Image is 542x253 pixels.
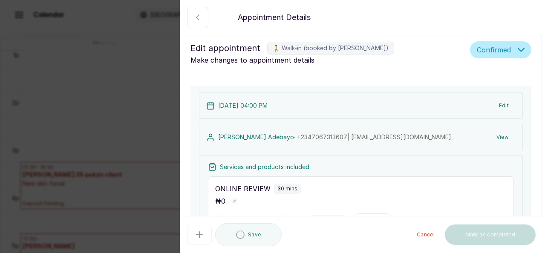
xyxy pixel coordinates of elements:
[470,41,531,58] button: Confirmed
[490,129,516,145] button: View
[215,196,225,206] p: ₦
[477,45,511,55] span: Confirmed
[215,223,282,246] button: Save
[238,11,311,23] p: Appointment Details
[492,98,516,113] button: Edit
[297,133,451,141] span: +234 7067313607 | [EMAIL_ADDRESS][DOMAIN_NAME]
[267,42,394,55] label: 🚶 Walk-in (booked by [PERSON_NAME])
[221,197,225,205] span: 0
[190,41,260,55] span: Edit appointment
[277,185,297,192] p: 30 mins
[218,101,268,110] p: [DATE] 04:00 PM
[215,184,271,194] p: ONLINE REVIEW
[410,224,441,245] button: Cancel
[220,163,309,171] p: Services and products included
[445,224,536,245] button: Mark as completed
[190,55,467,65] p: Make changes to appointment details
[218,133,451,141] p: [PERSON_NAME] Adebayo ·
